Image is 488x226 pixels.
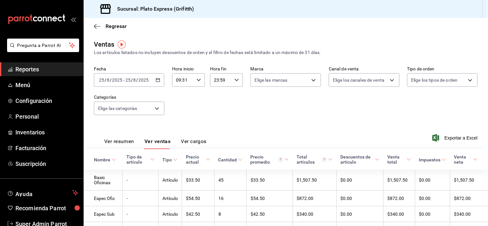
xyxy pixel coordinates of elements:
[293,191,336,206] td: $872.00
[106,23,127,29] span: Regresar
[278,157,283,162] svg: Precio promedio = Total artículos / cantidad
[159,206,182,222] td: Artículo
[246,191,293,206] td: $54.50
[123,77,124,83] span: -
[159,191,182,206] td: Artículo
[293,170,336,191] td: $1,507.50
[297,154,333,165] span: Total artículos
[15,189,70,197] span: Ayuda
[105,77,106,83] span: /
[133,77,136,83] input: --
[336,170,383,191] td: $0.00
[415,206,450,222] td: $0.00
[15,144,78,152] span: Facturación
[123,206,159,222] td: -
[246,170,293,191] td: $33.50
[214,206,246,222] td: 8
[415,170,450,191] td: $0.00
[251,67,321,71] label: Marca
[450,191,488,206] td: $872.00
[94,23,127,29] button: Regresar
[419,157,440,162] div: Impuestos
[144,138,171,149] button: Ver ventas
[340,154,380,165] span: Descuentos de artículo
[159,170,182,191] td: Artículo
[333,77,384,83] span: Elige los canales de venta
[15,204,78,212] span: Recomienda Parrot
[84,206,123,222] td: Espec Sub
[112,5,194,13] h3: Sucursal: Plato Express (Grifitth)
[450,170,488,191] td: $1,507.50
[15,81,78,89] span: Menú
[336,206,383,222] td: $0.00
[411,77,458,83] span: Elige los tipos de orden
[84,170,123,191] td: Basic Oficinas
[387,154,411,165] span: Venta total
[126,154,155,165] span: Tipo de artículo
[94,95,164,100] label: Categorías
[162,157,178,162] span: Tipo
[104,138,134,149] button: Ver resumen
[123,191,159,206] td: -
[106,77,110,83] input: --
[84,191,123,206] td: Espec Ofic
[210,67,243,71] label: Hora fin
[322,157,327,162] svg: El total artículos considera cambios de precios en los artículos así como costos adicionales por ...
[7,39,79,52] button: Pregunta a Parrot AI
[450,206,488,222] td: $340.00
[123,170,159,191] td: -
[415,191,450,206] td: $0.00
[182,191,215,206] td: $54.50
[131,77,133,83] span: /
[218,157,243,162] span: Cantidad
[126,154,149,165] div: Tipo de artículo
[255,77,288,83] span: Elige las marcas
[181,138,207,149] button: Ver cargos
[336,191,383,206] td: $0.00
[99,77,105,83] input: --
[383,170,415,191] td: $1,507.50
[71,17,76,22] button: open_drawer_menu
[250,154,289,165] span: Precio promedio
[329,67,399,71] label: Canal de venta
[138,77,149,83] input: ----
[250,154,283,165] div: Precio promedio
[182,206,215,222] td: $42.50
[112,77,123,83] input: ----
[94,157,110,162] div: Nombre
[15,128,78,137] span: Inventarios
[214,170,246,191] td: 45
[387,154,405,165] div: Venta total
[15,96,78,105] span: Configuración
[293,206,336,222] td: $340.00
[383,206,415,222] td: $340.00
[454,154,472,165] div: Venta neta
[419,157,446,162] span: Impuestos
[5,47,79,53] a: Pregunta a Parrot AI
[136,77,138,83] span: /
[162,157,172,162] div: Tipo
[118,41,126,49] img: Tooltip marker
[94,157,116,162] span: Nombre
[172,67,205,71] label: Hora inicio
[434,134,478,142] button: Exportar a Excel
[104,138,207,149] div: navigation tabs
[182,170,215,191] td: $33.50
[94,49,478,56] div: Los artículos listados no incluyen descuentos de orden y el filtro de fechas está limitado a un m...
[186,154,211,165] span: Precio actual
[340,154,374,165] div: Descuentos de artículo
[214,191,246,206] td: 16
[454,154,478,165] span: Venta neta
[246,206,293,222] td: $42.50
[125,77,131,83] input: --
[186,154,205,165] div: Precio actual
[15,159,78,168] span: Suscripción
[110,77,112,83] span: /
[94,67,164,71] label: Fecha
[17,42,69,49] span: Pregunta a Parrot AI
[407,67,478,71] label: Tipo de orden
[218,157,237,162] div: Cantidad
[297,154,327,165] div: Total artículos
